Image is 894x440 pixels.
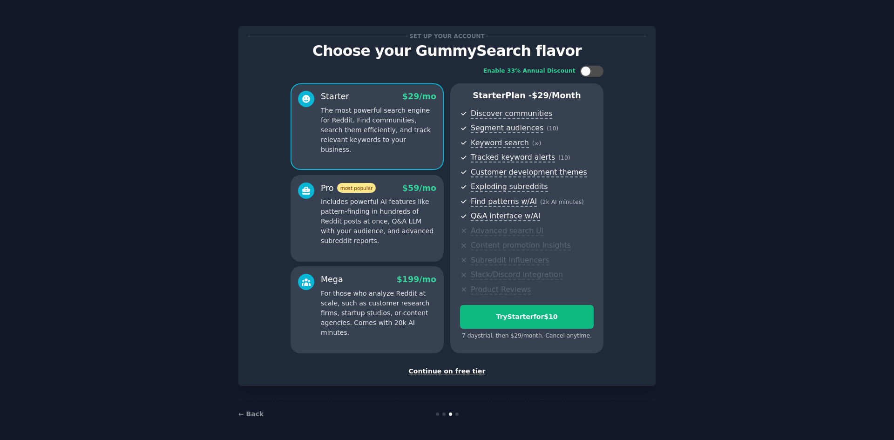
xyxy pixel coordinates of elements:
p: Starter Plan - [460,90,594,102]
span: most popular [337,183,376,193]
a: ← Back [238,410,264,418]
span: ( 10 ) [558,155,570,161]
div: Try Starter for $10 [461,312,593,322]
span: ( ∞ ) [532,140,542,147]
span: Content promotion insights [471,241,571,250]
div: Pro [321,183,376,194]
span: Set up your account [408,31,487,41]
p: For those who analyze Reddit at scale, such as customer research firms, startup studios, or conte... [321,289,436,338]
p: Choose your GummySearch flavor [248,43,646,59]
span: Discover communities [471,109,552,119]
span: $ 59 /mo [402,183,436,193]
span: Keyword search [471,138,529,148]
span: Product Reviews [471,285,531,295]
div: Continue on free tier [248,366,646,376]
span: Customer development themes [471,168,587,177]
div: 7 days trial, then $ 29 /month . Cancel anytime. [460,332,594,340]
span: $ 29 /mo [402,92,436,101]
span: ( 2k AI minutes ) [540,199,584,205]
button: TryStarterfor$10 [460,305,594,329]
span: Slack/Discord integration [471,270,563,280]
p: The most powerful search engine for Reddit. Find communities, search them efficiently, and track ... [321,106,436,155]
span: Q&A interface w/AI [471,211,540,221]
p: Includes powerful AI features like pattern-finding in hundreds of Reddit posts at once, Q&A LLM w... [321,197,436,246]
span: ( 10 ) [547,125,558,132]
span: Tracked keyword alerts [471,153,555,162]
span: $ 29 /month [532,91,581,100]
span: Segment audiences [471,123,543,133]
span: Advanced search UI [471,226,543,236]
span: $ 199 /mo [397,275,436,284]
span: Subreddit influencers [471,256,549,265]
div: Starter [321,91,349,102]
div: Enable 33% Annual Discount [483,67,576,75]
div: Mega [321,274,343,285]
span: Find patterns w/AI [471,197,537,207]
span: Exploding subreddits [471,182,548,192]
